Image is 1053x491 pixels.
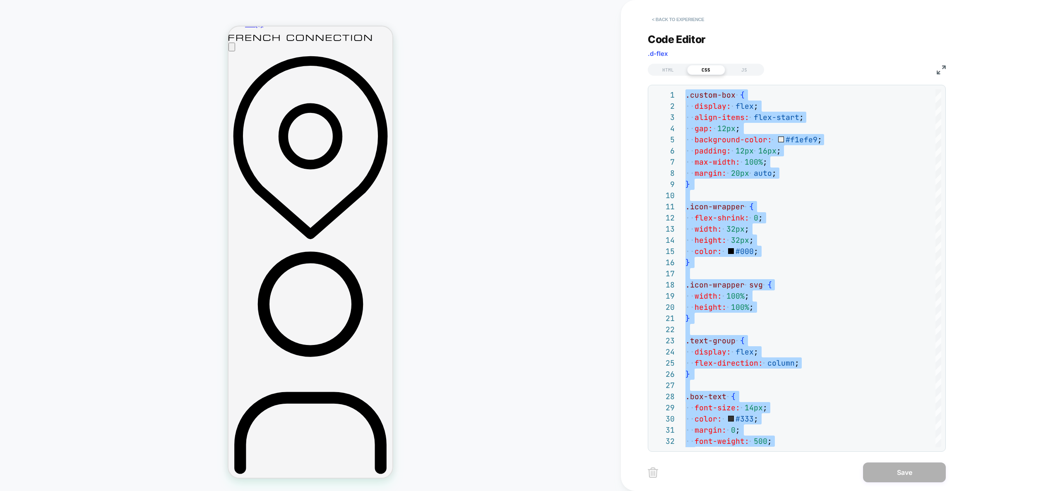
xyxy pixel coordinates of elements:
span: background-color: [695,135,772,144]
span: ; [763,157,767,167]
span: flex [736,347,754,357]
span: ; [795,358,799,368]
button: < Back to experience [648,13,708,26]
div: 18 [652,279,675,290]
span: ; [763,403,767,412]
div: 32 [652,436,675,447]
div: JS [725,65,763,75]
span: { [740,90,745,100]
span: #f1efe9 [786,135,817,144]
span: align-items: [695,113,749,122]
button: Save [863,462,946,482]
span: column [767,358,795,368]
span: #000 [736,247,754,256]
span: 500 [754,436,767,446]
span: ; [749,235,754,245]
span: .d-flex [648,50,668,57]
div: 17 [652,268,675,279]
div: 10 [652,190,675,201]
span: ; [754,347,758,357]
div: 30 [652,413,675,424]
div: 8 [652,168,675,179]
span: ; [736,124,740,133]
div: 19 [652,290,675,302]
div: 24 [652,346,675,357]
span: 20px [731,168,749,178]
span: 32px [731,235,749,245]
span: width: [695,291,722,301]
span: ; [767,436,772,446]
span: 100% [745,157,763,167]
div: 22 [652,324,675,335]
span: .text-group [685,336,736,345]
span: color: [695,414,722,424]
span: 0 [731,425,736,435]
span: color: [695,247,722,256]
div: 4 [652,123,675,134]
div: 15 [652,246,675,257]
div: 27 [652,380,675,391]
span: svg [749,280,763,290]
span: } [685,180,690,189]
span: flex-direction: [695,358,763,368]
span: #333 [736,414,754,424]
span: .custom-box [685,90,736,100]
div: 20 [652,302,675,313]
span: ; [754,414,758,424]
span: .icon-wrapper [685,280,745,290]
span: ; [754,101,758,111]
span: font-weight: [695,436,749,446]
span: 0 [754,213,758,223]
span: .box-text [685,392,726,401]
span: ; [736,425,740,435]
span: ; [745,291,749,301]
div: 33 [652,447,675,458]
span: .icon-wrapper [685,202,745,211]
span: } [685,258,690,267]
span: ; [745,224,749,234]
span: ; [749,302,754,312]
div: 16 [652,257,675,268]
div: 31 [652,424,675,436]
span: ; [817,135,822,144]
span: display: [695,347,731,357]
span: height: [695,235,726,245]
span: ; [754,247,758,256]
span: gap: [695,124,713,133]
span: 16px [758,146,777,156]
span: ; [799,113,804,122]
div: 13 [652,223,675,235]
span: 32px [726,224,745,234]
span: } [685,369,690,379]
span: auto [754,168,772,178]
span: margin: [695,425,726,435]
div: 5 [652,134,675,145]
div: 7 [652,156,675,168]
img: delete [648,467,658,478]
span: flex [736,101,754,111]
span: 12px [736,146,754,156]
span: 14px [745,403,763,412]
span: 100% [726,291,745,301]
span: margin: [695,168,726,178]
span: 12px [717,124,736,133]
span: flex-start [754,113,799,122]
div: 12 [652,212,675,223]
span: height: [695,302,726,312]
img: fullscreen [937,65,946,74]
div: 25 [652,357,675,369]
span: max-width: [695,157,740,167]
div: HTML [649,65,687,75]
div: 26 [652,369,675,380]
div: 9 [652,179,675,190]
div: 14 [652,235,675,246]
div: 11 [652,201,675,212]
div: 29 [652,402,675,413]
span: 100% [731,302,749,312]
span: { [767,280,772,290]
span: ; [758,213,763,223]
div: 2 [652,101,675,112]
span: { [731,392,736,401]
div: 6 [652,145,675,156]
span: { [740,336,745,345]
